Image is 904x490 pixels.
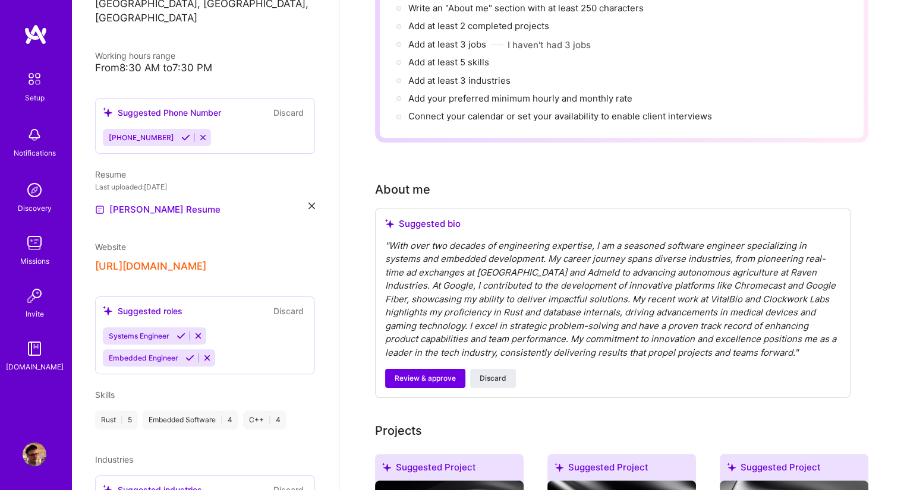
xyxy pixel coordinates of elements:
[177,331,185,340] i: Accept
[103,108,113,118] i: icon SuggestedTeams
[95,454,133,464] span: Industries
[221,415,223,425] span: |
[547,454,696,485] div: Suggested Project
[199,133,207,142] i: Reject
[103,305,182,317] div: Suggested roles
[95,205,105,214] img: Resume
[480,373,506,384] span: Discard
[508,39,591,51] button: I haven't had 3 jobs
[470,369,516,388] button: Discard
[143,410,238,429] div: Embedded Software 4
[23,337,46,361] img: guide book
[23,178,46,202] img: discovery
[555,463,563,472] i: icon SuggestedTeams
[194,331,203,340] i: Reject
[25,91,45,104] div: Setup
[22,67,47,91] img: setup
[270,106,307,119] button: Discard
[95,50,175,61] span: Working hours range
[103,106,221,119] div: Suggested Phone Number
[20,442,49,466] a: User Avatar
[23,284,46,308] img: Invite
[109,353,178,362] span: Embedded Engineer
[95,390,115,400] span: Skills
[18,202,52,214] div: Discovery
[408,110,712,122] span: Connect your calendar or set your availability to enable client interviews
[375,422,422,440] div: Add projects you've worked on
[269,415,271,425] span: |
[14,147,56,159] div: Notifications
[95,260,206,273] button: [URL][DOMAIN_NAME]
[375,181,430,198] div: About me
[385,369,465,388] button: Review & approve
[23,442,46,466] img: User Avatar
[95,169,126,179] span: Resume
[203,353,212,362] i: Reject
[385,218,840,230] div: Suggested bio
[408,56,489,68] span: Add at least 5 skills
[121,415,123,425] span: |
[26,308,44,320] div: Invite
[408,39,486,50] span: Add at least 3 jobs
[185,353,194,362] i: Accept
[408,75,511,86] span: Add at least 3 industries
[6,361,64,373] div: [DOMAIN_NAME]
[375,422,422,440] div: Projects
[720,454,868,485] div: Suggested Project
[408,2,646,14] span: Write an "About me" section with at least 250 characters
[308,203,315,209] i: icon Close
[408,20,549,31] span: Add at least 2 completed projects
[23,123,46,147] img: bell
[20,255,49,267] div: Missions
[181,133,190,142] i: Accept
[385,219,394,228] i: icon SuggestedTeams
[727,463,736,472] i: icon SuggestedTeams
[385,239,840,360] div: " With over two decades of engineering expertise, I am a seasoned software engineer specializing ...
[103,306,113,316] i: icon SuggestedTeams
[95,62,315,74] div: From 8:30 AM to 7:30 PM
[95,410,138,429] div: Rust 5
[243,410,286,429] div: C++ 4
[109,133,174,142] span: [PHONE_NUMBER]
[95,242,126,252] span: Website
[109,331,169,340] span: Systems Engineer
[408,93,632,104] span: Add your preferred minimum hourly and monthly rate
[270,304,307,318] button: Discard
[95,203,221,217] a: [PERSON_NAME] Resume
[382,463,391,472] i: icon SuggestedTeams
[23,231,46,255] img: teamwork
[24,24,48,45] img: logo
[395,373,456,384] span: Review & approve
[375,454,524,485] div: Suggested Project
[95,181,315,193] div: Last uploaded: [DATE]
